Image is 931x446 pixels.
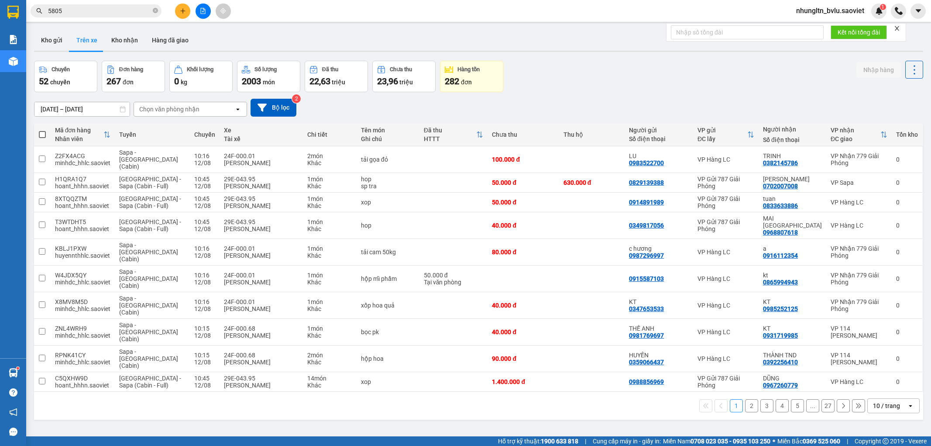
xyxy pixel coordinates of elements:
[697,156,754,163] div: VP Hàng LC
[307,183,352,190] div: Khác
[831,352,887,366] div: VP 114 [PERSON_NAME]
[361,378,415,385] div: xop
[307,272,352,279] div: 1 món
[51,123,115,146] th: Toggle SortBy
[169,61,233,92] button: Khối lượng0kg
[292,94,301,103] sup: 2
[390,66,412,73] div: Chưa thu
[251,99,296,117] button: Bộ lọc
[224,159,299,166] div: [PERSON_NAME]
[629,127,689,134] div: Người gửi
[629,275,664,282] div: 0915587103
[663,436,770,446] span: Miền Nam
[492,355,554,362] div: 90.000 đ
[763,176,822,183] div: HOANG ANH
[224,325,299,332] div: 24F-000.68
[831,179,887,186] div: VP Sapa
[180,8,186,14] span: plus
[763,298,822,305] div: KT
[541,438,578,445] strong: 1900 633 818
[48,6,151,16] input: Tìm tên, số ĐT hoặc mã đơn
[763,352,822,359] div: THÀNH TND
[224,272,299,279] div: 24F-000.01
[763,325,822,332] div: KT
[194,375,215,382] div: 10:45
[697,218,754,232] div: VP Gửi 787 Giải Phóng
[585,436,586,446] span: |
[831,298,887,312] div: VP Nhận 779 Giải Phóng
[377,76,398,86] span: 23,96
[896,156,918,163] div: 0
[629,359,664,366] div: 0359066437
[194,131,215,138] div: Chuyến
[322,66,338,73] div: Đã thu
[789,5,871,16] span: nhungltn_bvlu.saoviet
[34,30,69,51] button: Kho gửi
[7,6,19,19] img: logo-vxr
[629,199,664,206] div: 0914891989
[307,252,352,259] div: Khác
[763,136,822,143] div: Số điện thoại
[361,127,415,134] div: Tên món
[773,439,775,443] span: ⚪️
[492,156,554,163] div: 100.000 đ
[224,176,299,183] div: 29E-043.95
[492,199,554,206] div: 50.000 đ
[224,152,299,159] div: 24F-000.01
[896,222,918,229] div: 0
[102,61,165,92] button: Đơn hàng267đơn
[629,252,664,259] div: 0987296997
[194,272,215,279] div: 10:16
[563,179,620,186] div: 630.000 đ
[123,79,134,86] span: đơn
[224,352,299,359] div: 24F-000.68
[361,199,415,206] div: xop
[881,4,884,10] span: 1
[697,302,754,309] div: VP Hàng LC
[838,28,880,37] span: Kết nối tổng đài
[424,127,477,134] div: Đã thu
[55,359,110,366] div: minhdc_hhlc.saoviet
[307,176,352,183] div: 1 món
[194,152,215,159] div: 10:16
[875,7,883,15] img: icon-new-feature
[237,61,300,92] button: Số lượng2003món
[831,272,887,286] div: VP Nhận 779 Giải Phóng
[629,298,689,305] div: KT
[399,79,413,86] span: triệu
[9,35,18,44] img: solution-icon
[593,436,661,446] span: Cung cấp máy in - giấy in:
[847,436,848,446] span: |
[55,159,110,166] div: minhdc_hhlc.saoviet
[457,66,480,73] div: Hàng tồn
[224,183,299,190] div: [PERSON_NAME]
[119,322,178,342] span: Sapa - [GEOGRAPHIC_DATA] (Cabin)
[697,176,754,190] div: VP Gửi 787 Giải Phóng
[9,57,18,66] img: warehouse-icon
[896,249,918,256] div: 0
[224,279,299,286] div: [PERSON_NAME]
[361,328,415,335] div: bọc pk
[119,295,178,316] span: Sapa - [GEOGRAPHIC_DATA] (Cabin)
[361,222,415,229] div: hop
[224,135,299,142] div: Tài xế
[55,202,110,209] div: hoant_hhhn.saoviet
[194,252,215,259] div: 12/08
[424,279,484,286] div: Tại văn phòng
[791,399,804,412] button: 5
[803,438,840,445] strong: 0369 525 060
[119,268,178,289] span: Sapa - [GEOGRAPHIC_DATA] (Cabin)
[697,375,754,389] div: VP Gửi 787 Giải Phóng
[763,202,798,209] div: 0833633886
[492,249,554,256] div: 80.000 đ
[55,305,110,312] div: minhdc_hhlc.saoviet
[831,127,880,134] div: VP nhận
[763,272,822,279] div: kt
[730,399,743,412] button: 1
[424,135,477,142] div: HTTT
[763,245,822,252] div: a
[153,7,158,15] span: close-circle
[119,131,186,138] div: Tuyến
[492,222,554,229] div: 40.000 đ
[224,332,299,339] div: [PERSON_NAME]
